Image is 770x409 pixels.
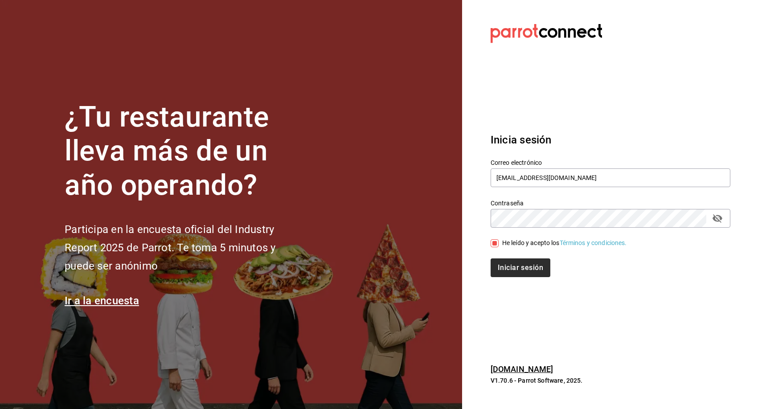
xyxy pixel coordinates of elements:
[491,258,550,277] button: Iniciar sesión
[502,238,627,248] div: He leído y acepto los
[491,159,730,165] label: Correo electrónico
[65,100,305,203] h1: ¿Tu restaurante lleva más de un año operando?
[560,239,627,246] a: Términos y condiciones.
[491,200,730,206] label: Contraseña
[491,364,553,374] a: [DOMAIN_NAME]
[491,132,730,148] h3: Inicia sesión
[491,168,730,187] input: Ingresa tu correo electrónico
[710,211,725,226] button: passwordField
[65,294,139,307] a: Ir a la encuesta
[491,376,730,385] p: V1.70.6 - Parrot Software, 2025.
[65,221,305,275] h2: Participa en la encuesta oficial del Industry Report 2025 de Parrot. Te toma 5 minutos y puede se...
